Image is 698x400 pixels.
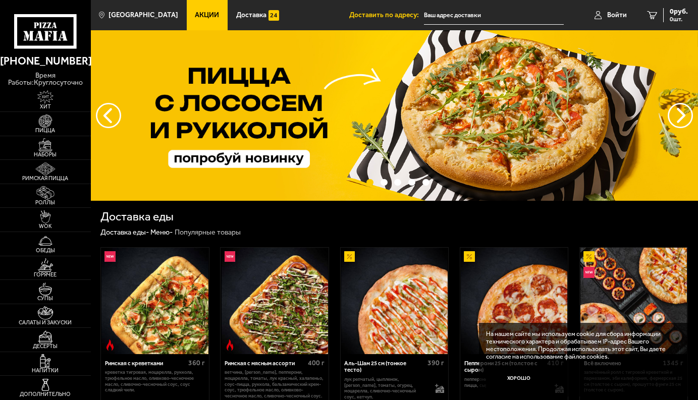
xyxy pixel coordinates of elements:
[580,248,688,354] a: АкционныйНовинкаВсё включено
[461,248,567,354] img: Пепперони 25 см (толстое с сыром)
[188,359,205,367] span: 360 г
[422,179,429,186] button: точки переключения
[583,251,595,262] img: Акционный
[670,8,688,15] span: 0 руб.
[349,12,424,19] span: Доставить по адресу:
[269,10,280,21] img: 15daf4d41897b9f0e9f617042186c801.svg
[341,248,449,354] a: АкционныйАль-Шам 25 см (тонкое тесто)
[366,179,373,186] button: точки переключения
[341,248,448,354] img: Аль-Шам 25 см (тонкое тесто)
[150,228,173,237] a: Меню-
[427,359,444,367] span: 390 г
[100,228,149,237] a: Доставка еды-
[101,248,208,354] img: Римская с креветками
[105,369,205,392] p: креветка тигровая, моцарелла, руккола, трюфельное масло, оливково-чесночное масло, сливочно-чесно...
[394,179,401,186] button: точки переключения
[580,248,687,354] img: Всё включено
[424,6,564,25] input: Ваш адрес доставки
[221,248,329,354] a: НовинкаОстрое блюдоРимская с мясным ассорти
[464,251,475,262] img: Акционный
[408,179,415,186] button: точки переключения
[486,367,552,389] button: Хорошо
[236,12,266,19] span: Доставка
[225,339,236,351] img: Острое блюдо
[460,248,568,354] a: АкционныйПепперони 25 см (толстое с сыром)
[105,360,186,367] div: Римская с креветками
[109,12,178,19] span: [GEOGRAPHIC_DATA]
[308,359,325,367] span: 400 г
[344,376,427,399] p: лук репчатый, цыпленок, [PERSON_NAME], томаты, огурец, моцарелла, сливочно-чесночный соус, кетчуп.
[225,369,325,398] p: ветчина, [PERSON_NAME], пепперони, моцарелла, томаты, лук красный, халапеньо, соус-пицца, руккола...
[104,339,116,351] img: Острое блюдо
[464,360,545,374] div: Пепперони 25 см (толстое с сыром)
[668,103,693,128] button: предыдущий
[104,251,116,262] img: Новинка
[607,12,627,19] span: Войти
[670,16,688,22] span: 0 шт.
[464,376,548,388] p: пепперони, [PERSON_NAME], соус-пицца, сыр пармезан (на борт).
[225,360,305,367] div: Римская с мясным ассорти
[195,12,219,19] span: Акции
[222,248,328,354] img: Римская с мясным ассорти
[344,251,355,262] img: Акционный
[381,179,388,186] button: точки переключения
[96,103,121,128] button: следующий
[175,228,241,238] div: Популярные товары
[101,248,209,354] a: НовинкаОстрое блюдоРимская с креветками
[225,251,236,262] img: Новинка
[100,211,174,222] h1: Доставка еды
[583,267,595,278] img: Новинка
[486,330,675,361] p: На нашем сайте мы используем cookie для сбора информации технического характера и обрабатываем IP...
[344,360,425,374] div: Аль-Шам 25 см (тонкое тесто)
